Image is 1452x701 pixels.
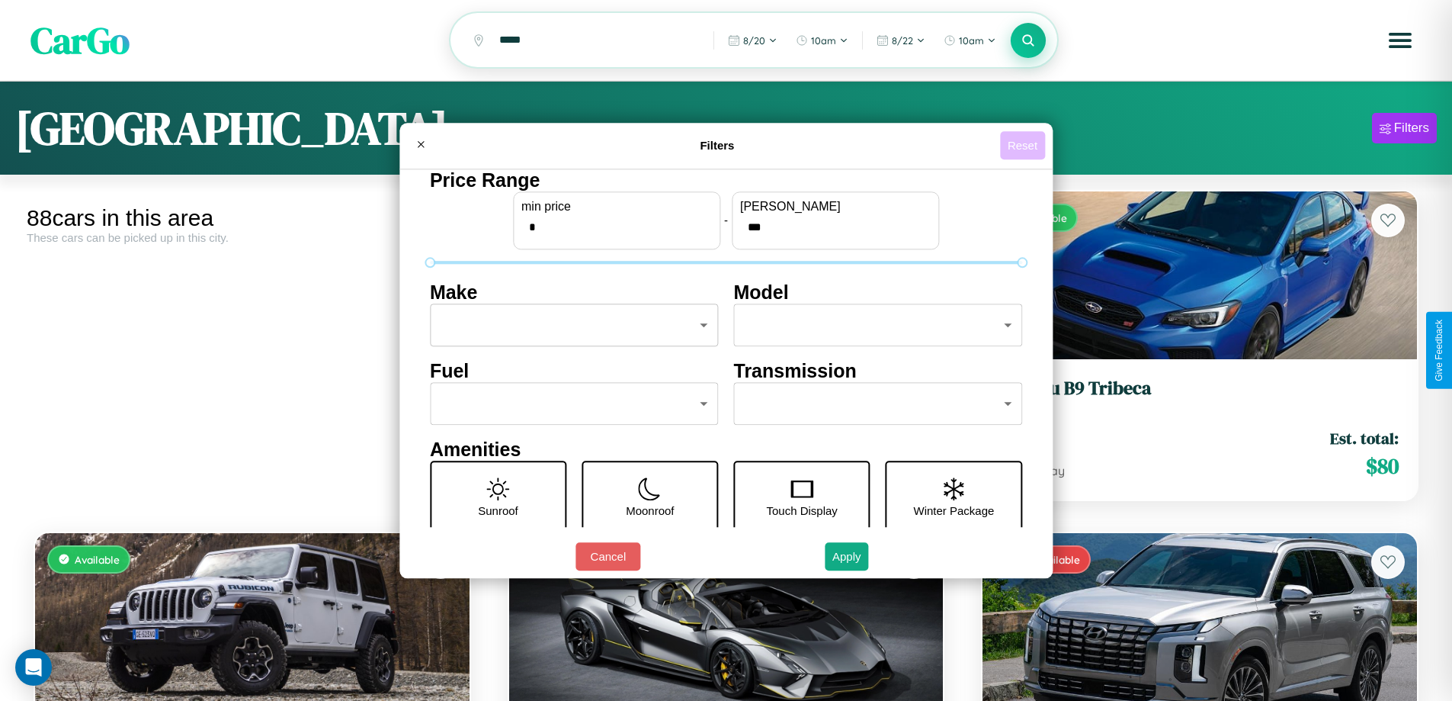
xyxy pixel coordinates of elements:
[825,542,869,571] button: Apply
[430,360,719,382] h4: Fuel
[811,34,836,47] span: 10am
[1001,378,1399,400] h3: Subaru B9 Tribeca
[1372,113,1437,143] button: Filters
[430,169,1022,191] h4: Price Range
[892,34,913,47] span: 8 / 22
[936,28,1004,53] button: 10am
[521,200,712,214] label: min price
[1001,378,1399,415] a: Subaru B9 Tribeca2017
[788,28,856,53] button: 10am
[734,281,1023,304] h4: Model
[869,28,933,53] button: 8/22
[1000,131,1045,159] button: Reset
[15,649,52,686] div: Open Intercom Messenger
[626,500,674,521] p: Moonroof
[724,210,728,230] p: -
[1366,451,1399,481] span: $ 80
[1330,427,1399,449] span: Est. total:
[434,139,1000,152] h4: Filters
[30,15,130,66] span: CarGo
[734,360,1023,382] h4: Transmission
[430,281,719,304] h4: Make
[743,34,765,47] span: 8 / 20
[740,200,931,214] label: [PERSON_NAME]
[720,28,785,53] button: 8/20
[766,500,837,521] p: Touch Display
[478,500,518,521] p: Sunroof
[27,231,478,244] div: These cars can be picked up in this city.
[959,34,984,47] span: 10am
[1394,121,1429,136] div: Filters
[1434,320,1444,381] div: Give Feedback
[575,542,640,571] button: Cancel
[15,97,448,159] h1: [GEOGRAPHIC_DATA]
[1379,19,1422,62] button: Open menu
[430,439,1022,461] h4: Amenities
[914,500,995,521] p: Winter Package
[27,205,478,231] div: 88 cars in this area
[75,553,120,566] span: Available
